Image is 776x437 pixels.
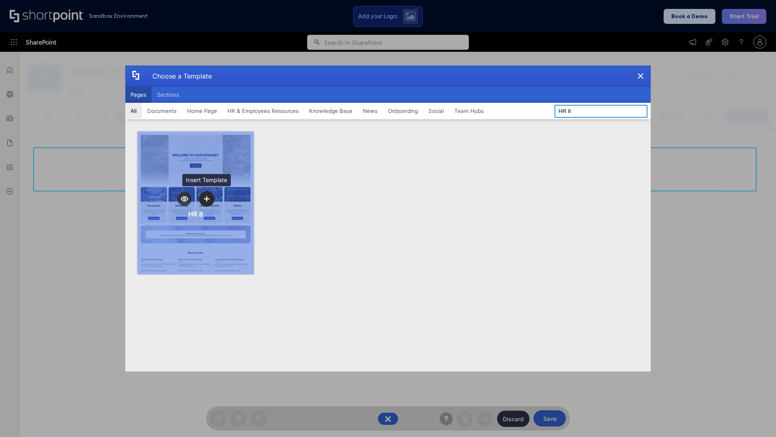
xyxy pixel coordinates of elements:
[736,398,776,437] iframe: Chat Widget
[188,210,203,218] div: HR 8
[152,87,184,103] button: Sections
[383,103,423,119] button: Onboarding
[358,103,383,119] button: News
[125,87,152,103] button: Pages
[423,103,449,119] button: Social
[125,66,651,371] div: template selector
[146,66,212,86] div: Choose a Template
[125,103,142,119] button: All
[449,103,489,119] button: Team Hubs
[304,103,358,119] button: Knowledge Base
[142,103,182,119] button: Documents
[555,105,647,118] input: Search
[182,103,222,119] button: Home Page
[222,103,304,119] button: HR & Employees Resources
